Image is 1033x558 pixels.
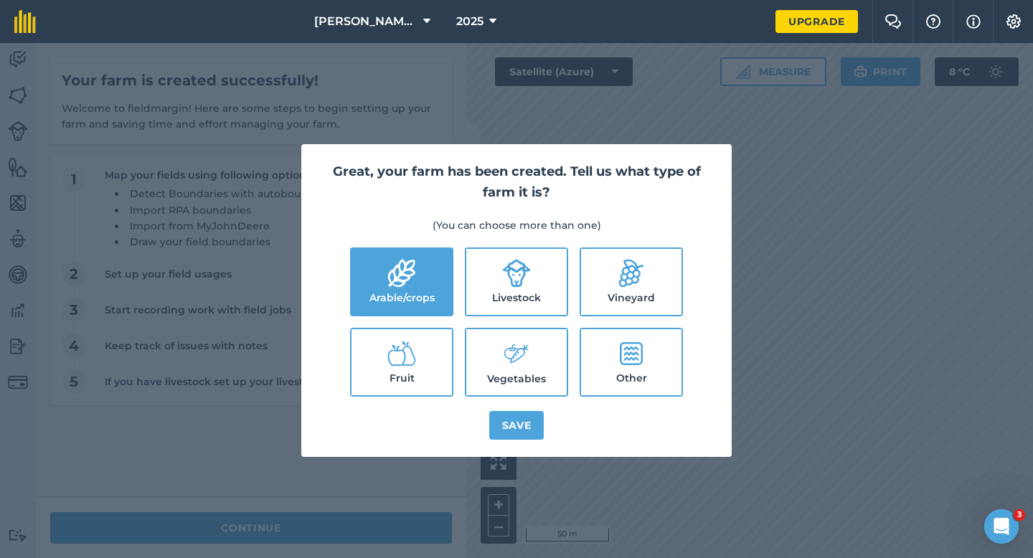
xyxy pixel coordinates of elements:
[314,13,418,30] span: [PERSON_NAME] & Sons
[466,249,567,315] label: Livestock
[775,10,858,33] a: Upgrade
[319,161,714,203] h2: Great, your farm has been created. Tell us what type of farm it is?
[319,217,714,233] p: (You can choose more than one)
[984,509,1019,544] iframe: Intercom live chat
[966,13,981,30] img: svg+xml;base64,PHN2ZyB4bWxucz0iaHR0cDovL3d3dy53My5vcmcvMjAwMC9zdmciIHdpZHRoPSIxNyIgaGVpZ2h0PSIxNy...
[489,411,544,440] button: Save
[885,14,902,29] img: Two speech bubbles overlapping with the left bubble in the forefront
[925,14,942,29] img: A question mark icon
[466,329,567,395] label: Vegetables
[352,329,452,395] label: Fruit
[581,249,681,315] label: Vineyard
[581,329,681,395] label: Other
[456,13,484,30] span: 2025
[1014,509,1025,521] span: 3
[352,249,452,315] label: Arable/crops
[1005,14,1022,29] img: A cog icon
[14,10,36,33] img: fieldmargin Logo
